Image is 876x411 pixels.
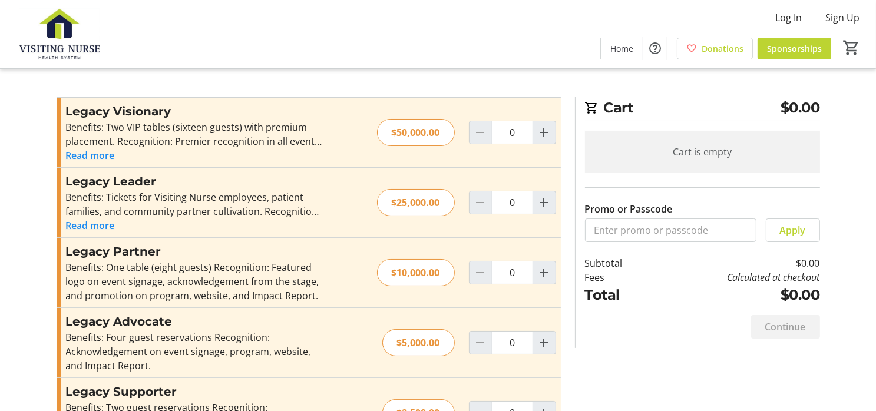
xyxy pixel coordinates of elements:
[66,260,323,303] div: Benefits: One table (eight guests) Recognition: Featured logo on event signage, acknowledgement f...
[702,42,743,55] span: Donations
[377,119,455,146] div: $50,000.00
[585,256,653,270] td: Subtotal
[533,191,556,214] button: Increment by one
[377,259,455,286] div: $10,000.00
[533,121,556,144] button: Increment by one
[7,5,112,64] img: Visiting Nurse Health System's Logo
[66,120,323,148] div: Benefits: Two VIP tables (sixteen guests) with premium placement. Recognition: Premier recognitio...
[610,42,633,55] span: Home
[601,38,643,59] a: Home
[585,97,820,121] h2: Cart
[492,261,533,284] input: Legacy Partner Quantity
[66,102,323,120] h3: Legacy Visionary
[677,38,753,59] a: Donations
[766,218,820,242] button: Apply
[775,11,802,25] span: Log In
[781,97,820,118] span: $0.00
[653,270,819,284] td: Calculated at checkout
[643,37,667,60] button: Help
[66,190,323,218] div: Benefits: Tickets for Visiting Nurse employees, patient families, and community partner cultivati...
[492,191,533,214] input: Legacy Leader Quantity
[758,38,831,59] a: Sponsorships
[766,8,811,27] button: Log In
[66,383,323,400] h3: Legacy Supporter
[377,189,455,216] div: $25,000.00
[492,121,533,144] input: Legacy Visionary Quantity
[585,131,820,173] div: Cart is empty
[533,261,556,284] button: Increment by one
[767,42,822,55] span: Sponsorships
[382,329,455,356] div: $5,000.00
[841,37,862,58] button: Cart
[653,256,819,270] td: $0.00
[585,202,673,216] label: Promo or Passcode
[66,330,323,373] div: Benefits: Four guest reservations Recognition: Acknowledgement on event signage, program, website...
[66,173,323,190] h3: Legacy Leader
[585,218,756,242] input: Enter promo or passcode
[825,11,860,25] span: Sign Up
[780,223,806,237] span: Apply
[816,8,869,27] button: Sign Up
[66,218,115,233] button: Read more
[66,243,323,260] h3: Legacy Partner
[533,332,556,354] button: Increment by one
[66,313,323,330] h3: Legacy Advocate
[66,148,115,163] button: Read more
[585,270,653,284] td: Fees
[585,284,653,306] td: Total
[653,284,819,306] td: $0.00
[492,331,533,354] input: Legacy Advocate Quantity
